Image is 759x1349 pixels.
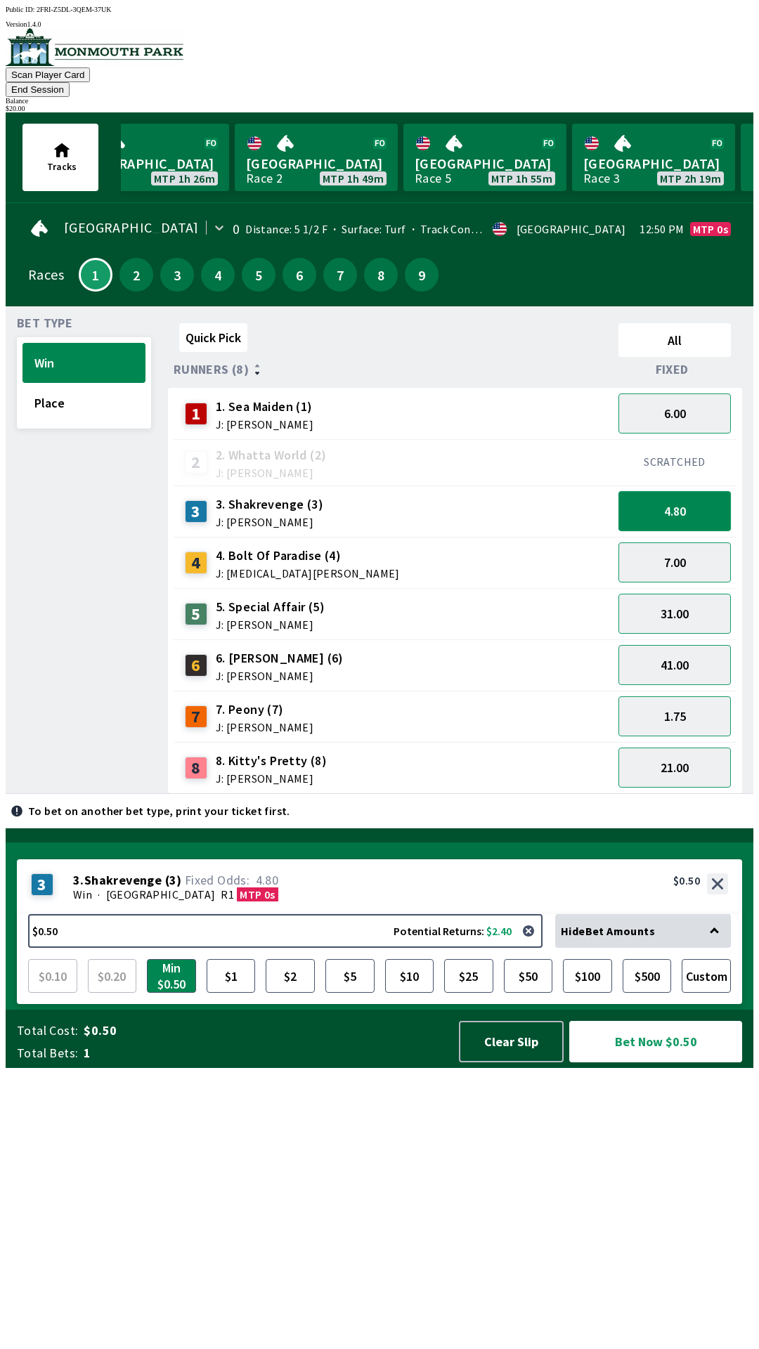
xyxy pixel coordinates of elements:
[119,258,153,292] button: 2
[618,594,731,634] button: 31.00
[66,124,229,191] a: [GEOGRAPHIC_DATA]MTP 1h 26m
[640,223,684,235] span: 12:50 PM
[73,873,84,887] span: 3 .
[408,270,435,280] span: 9
[216,619,325,630] span: J: [PERSON_NAME]
[389,963,431,989] span: $10
[660,173,721,184] span: MTP 2h 19m
[6,28,183,66] img: venue logo
[385,959,434,993] button: $10
[154,173,215,184] span: MTP 1h 26m
[693,223,728,235] span: MTP 0s
[22,124,98,191] button: Tracks
[405,258,439,292] button: 9
[216,495,323,514] span: 3. Shakrevenge (3)
[28,269,64,280] div: Races
[216,446,327,464] span: 2. Whatta World (2)
[245,222,327,236] span: Distance: 5 1/2 F
[246,155,387,173] span: [GEOGRAPHIC_DATA]
[84,1045,446,1062] span: 1
[459,1021,564,1062] button: Clear Slip
[561,924,655,938] span: Hide Bet Amounts
[235,124,398,191] a: [GEOGRAPHIC_DATA]Race 2MTP 1h 49m
[216,547,400,565] span: 4. Bolt Of Paradise (4)
[34,355,134,371] span: Win
[368,270,394,280] span: 8
[216,773,327,784] span: J: [PERSON_NAME]
[216,516,323,528] span: J: [PERSON_NAME]
[286,270,313,280] span: 6
[323,258,357,292] button: 7
[242,258,275,292] button: 5
[415,155,555,173] span: [GEOGRAPHIC_DATA]
[216,722,313,733] span: J: [PERSON_NAME]
[98,887,100,901] span: ·
[6,6,753,13] div: Public ID:
[256,872,279,888] span: 4.80
[17,1022,78,1039] span: Total Cost:
[174,363,613,377] div: Runners (8)
[283,258,316,292] button: 6
[623,959,672,993] button: $500
[323,173,384,184] span: MTP 1h 49m
[216,700,313,719] span: 7. Peony (7)
[664,554,686,571] span: 7.00
[563,959,612,993] button: $100
[84,271,108,278] span: 1
[185,403,207,425] div: 1
[216,398,313,416] span: 1. Sea Maiden (1)
[221,887,234,901] span: R1
[618,455,731,469] div: SCRATCHED
[160,258,194,292] button: 3
[566,963,609,989] span: $100
[583,155,724,173] span: [GEOGRAPHIC_DATA]
[403,124,566,191] a: [GEOGRAPHIC_DATA]Race 5MTP 1h 55m
[327,222,406,236] span: Surface: Turf
[210,963,252,989] span: $1
[329,963,371,989] span: $5
[123,270,150,280] span: 2
[6,82,70,97] button: End Session
[150,963,193,989] span: Min $0.50
[174,364,249,375] span: Runners (8)
[6,97,753,105] div: Balance
[216,419,313,430] span: J: [PERSON_NAME]
[233,223,240,235] div: 0
[77,155,218,173] span: [GEOGRAPHIC_DATA]
[17,1045,78,1062] span: Total Bets:
[618,323,731,357] button: All
[491,173,552,184] span: MTP 1h 55m
[661,657,689,673] span: 41.00
[444,959,493,993] button: $25
[583,173,620,184] div: Race 3
[106,887,216,901] span: [GEOGRAPHIC_DATA]
[656,364,689,375] span: Fixed
[266,959,315,993] button: $2
[673,873,700,887] div: $0.50
[165,873,182,887] span: ( 3 )
[28,914,543,948] button: $0.50Potential Returns: $2.40
[626,963,668,989] span: $500
[185,451,207,474] div: 2
[185,603,207,625] div: 5
[216,568,400,579] span: J: [MEDICAL_DATA][PERSON_NAME]
[569,1021,742,1062] button: Bet Now $0.50
[448,963,490,989] span: $25
[618,748,731,788] button: 21.00
[517,223,626,235] div: [GEOGRAPHIC_DATA]
[179,323,247,352] button: Quick Pick
[84,1022,446,1039] span: $0.50
[185,757,207,779] div: 8
[164,270,190,280] span: 3
[205,270,231,280] span: 4
[216,598,325,616] span: 5. Special Affair (5)
[661,760,689,776] span: 21.00
[186,330,241,346] span: Quick Pick
[84,873,162,887] span: Shakrevenge
[682,959,731,993] button: Custom
[147,959,196,993] button: Min $0.50
[6,20,753,28] div: Version 1.4.0
[415,173,451,184] div: Race 5
[661,606,689,622] span: 31.00
[216,670,344,682] span: J: [PERSON_NAME]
